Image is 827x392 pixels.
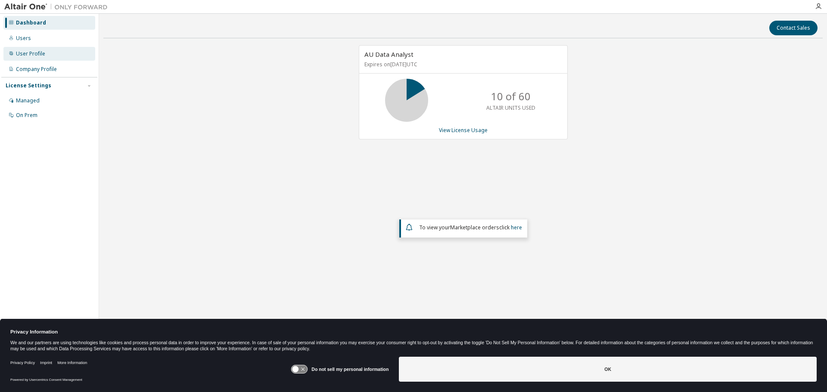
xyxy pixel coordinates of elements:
[16,66,57,73] div: Company Profile
[16,97,40,104] div: Managed
[769,21,818,35] button: Contact Sales
[364,61,560,68] p: Expires on [DATE] UTC
[450,224,499,231] em: Marketplace orders
[16,112,37,119] div: On Prem
[511,224,522,231] a: here
[4,3,112,11] img: Altair One
[6,82,51,89] div: License Settings
[364,50,413,59] span: AU Data Analyst
[419,224,522,231] span: To view your click
[439,127,488,134] a: View License Usage
[16,35,31,42] div: Users
[486,104,535,111] p: ALTAIR UNITS USED
[16,19,46,26] div: Dashboard
[16,50,45,57] div: User Profile
[491,89,531,104] p: 10 of 60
